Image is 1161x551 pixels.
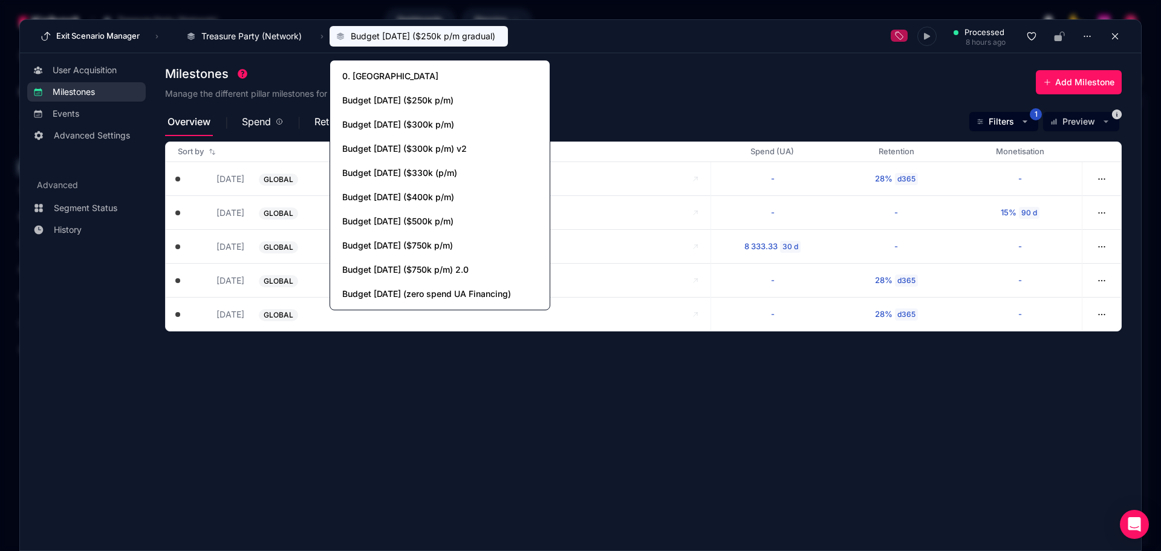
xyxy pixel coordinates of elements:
[734,167,811,191] button: -
[27,82,146,102] a: Milestones
[1055,76,1114,88] span: Add Milestone
[1001,207,1016,219] div: 15%
[259,308,681,321] button: GLOBAL
[958,146,1082,158] div: Monetisation
[335,258,545,282] a: Budget [DATE] ($750k p/m) 2.0
[342,191,511,203] span: Budget [DATE] ($400k p/m)
[335,161,545,185] a: Budget [DATE] ($330k (p/m)
[981,235,1059,259] button: -
[1062,116,1095,128] span: Preview
[165,107,239,136] div: Overview
[335,88,545,112] a: Budget [DATE] ($250k p/m)
[335,112,545,137] a: Budget [DATE] ($300k p/m)
[771,207,775,219] div: -
[1018,173,1022,185] div: -
[37,27,143,46] button: Exit Scenario Manager
[175,143,218,160] button: Sort by
[342,94,511,106] span: Budget [DATE] ($250k p/m)
[894,241,898,253] div: -
[53,64,117,76] span: User Acquisition
[711,146,834,158] div: Spend (UA)
[342,119,511,131] span: Budget [DATE] ($300k p/m)
[734,235,811,259] button: 8 333.3330 d
[190,274,244,287] button: [DATE]
[351,30,495,42] span: Budget [DATE] ($250k p/m gradual)
[27,126,146,145] a: Advanced Settings
[894,207,898,219] div: -
[178,146,204,158] span: Sort by
[314,117,357,126] span: Retention
[1043,112,1119,131] button: Preview
[201,30,302,42] span: Treasure Party (Network)
[771,275,775,287] div: -
[330,26,508,47] button: Budget [DATE] ($250k p/m gradual)
[342,288,511,300] span: Budget [DATE] (zero spend UA Financing)
[259,274,681,287] button: GLOBAL
[744,241,778,253] div: 8 333.33
[1036,70,1122,94] button: Add Milestone
[1019,207,1039,219] div: 90 d
[318,31,326,41] span: ›
[259,172,681,186] button: GLOBAL
[53,108,79,120] span: Events
[335,185,545,209] a: Budget [DATE] ($400k p/m)
[27,198,146,218] a: Segment Status
[771,308,775,321] div: -
[342,143,511,155] span: Budget [DATE] ($300k p/m) v2
[54,202,117,214] span: Segment Status
[264,243,293,252] span: GLOBAL
[989,116,1014,128] span: Filters
[27,104,146,123] a: Events
[335,137,545,161] a: Budget [DATE] ($300k p/m) v2
[857,302,935,327] button: 28%d365
[242,117,271,126] span: Spend
[954,39,1006,46] div: 8 hours ago
[53,86,95,98] span: Milestones
[981,269,1059,293] button: -
[342,264,511,276] span: Budget [DATE] ($750k p/m) 2.0
[27,60,146,80] a: User Acquisition
[981,302,1059,327] button: -
[857,235,935,259] button: -
[875,173,893,185] div: 28%
[895,308,918,321] div: d365
[335,209,545,233] a: Budget [DATE] ($500k p/m)
[190,172,244,185] button: [DATE]
[1018,241,1022,253] div: -
[342,70,511,82] span: 0. [GEOGRAPHIC_DATA]
[190,308,244,321] button: [DATE]
[264,175,293,184] span: GLOBAL
[981,201,1059,225] button: 15%90 d
[165,68,229,80] span: Milestones
[54,224,82,236] span: History
[335,64,545,88] a: 0. [GEOGRAPHIC_DATA]
[165,137,1122,331] mat-tab-body: Overview
[734,201,811,225] button: -
[981,167,1059,191] button: -
[54,129,130,142] span: Advanced Settings
[771,173,775,185] div: -
[153,31,161,41] span: ›
[857,269,935,293] button: 28%d365
[734,269,811,293] button: -
[964,27,1004,39] span: processed
[342,215,511,227] span: Budget [DATE] ($500k p/m)
[857,201,935,225] button: -
[312,107,386,136] div: Retention
[335,282,545,306] a: Budget [DATE] (zero spend UA Financing)
[239,107,312,136] div: Spend
[264,276,293,286] span: GLOBAL
[857,167,935,191] button: 28%d365
[1018,308,1022,321] div: -
[1120,510,1149,539] div: Open Intercom Messenger
[259,240,681,253] button: GLOBAL
[264,209,293,218] span: GLOBAL
[1030,108,1042,120] span: 1
[969,112,1038,131] button: Filters1
[335,233,545,258] a: Budget [DATE] ($750k p/m)
[895,275,918,287] div: d365
[165,88,417,100] h3: Manage the different pillar milestones for the selected scenario.
[27,220,146,240] a: History
[342,167,511,179] span: Budget [DATE] ($330k (p/m)
[875,308,893,321] div: 28%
